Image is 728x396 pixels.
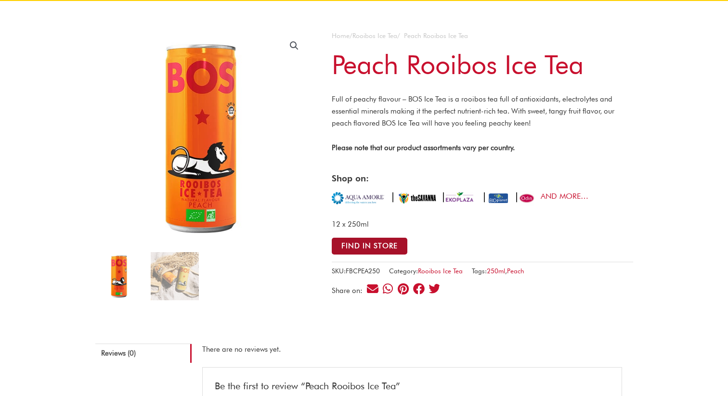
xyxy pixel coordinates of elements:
[381,282,394,295] div: Share on whatsapp
[332,218,633,230] p: 12 x 250ml
[472,265,524,277] span: Tags: ,
[215,370,400,392] span: Be the first to review “Peach Rooibos Ice Tea”
[95,344,192,363] a: Reviews (0)
[346,267,380,275] span: FBCPEA250
[428,282,441,295] div: Share on twitter
[541,192,588,201] a: AND MORE…
[482,191,487,202] span: |
[332,287,366,294] div: Share on:
[390,191,395,202] span: |
[352,32,397,39] a: Rooibos Ice Tea
[418,267,463,275] a: Rooibos Ice Tea
[412,282,425,295] div: Share on facebook
[332,143,515,152] strong: Please note that our product assortments vary per country.
[332,49,633,80] h1: Peach Rooibos Ice Tea
[389,265,463,277] span: Category:
[332,238,407,255] button: Find in Store
[332,93,633,129] p: Full of peachy flavour – BOS Ice Tea is a rooibos tea full of antioxidants, electrolytes and esse...
[202,344,622,356] p: There are no reviews yet.
[286,37,303,54] a: View full-screen image gallery
[514,191,519,202] span: |
[332,32,350,39] a: Home
[441,191,473,202] span: |
[95,252,143,300] img: EU_BOS_250ml_Peach
[151,252,199,300] img: LEMON-PEACH
[332,265,380,277] span: SKU:
[397,282,410,295] div: Share on pinterest
[487,267,505,275] a: 250ml
[332,173,369,183] span: Shop on:
[366,282,379,295] div: Share on email
[507,267,524,275] a: Peach
[332,30,633,42] nav: Breadcrumb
